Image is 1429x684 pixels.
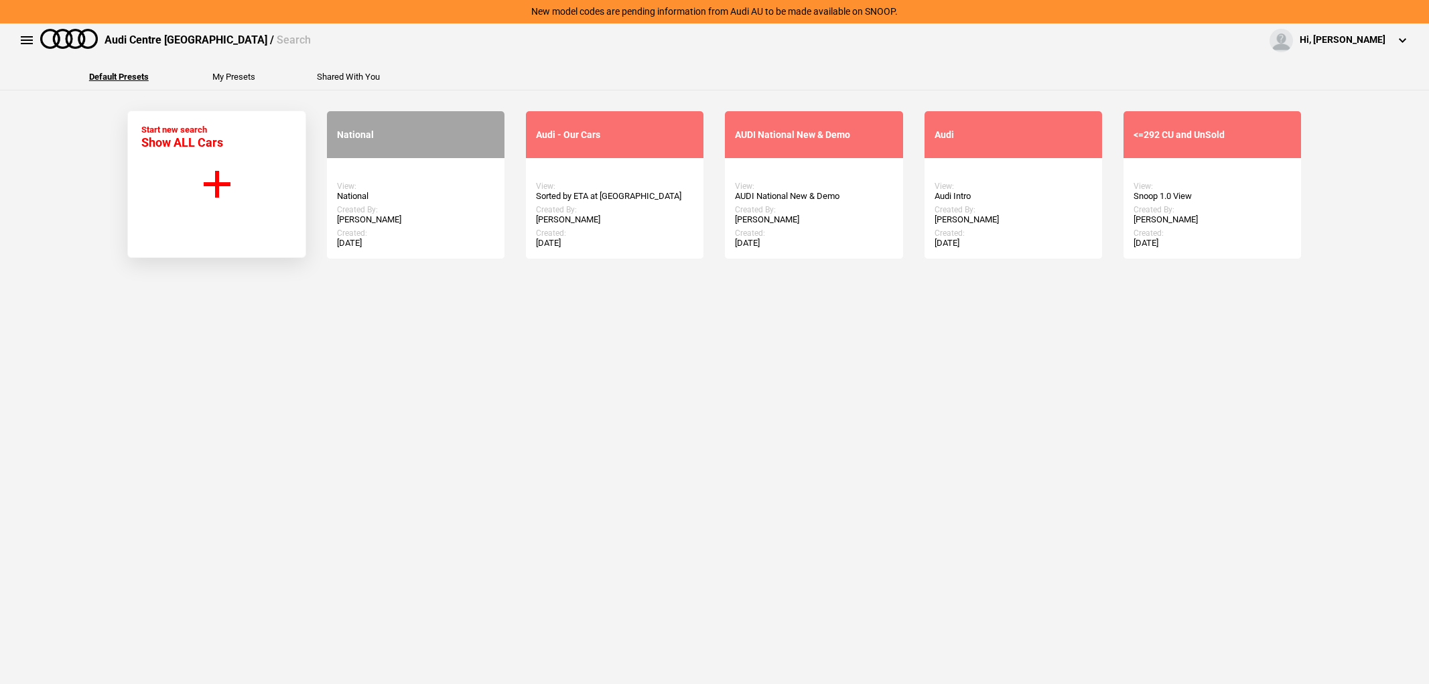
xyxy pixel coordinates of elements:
div: [DATE] [735,238,892,249]
span: Show ALL Cars [141,135,223,149]
div: Created: [935,228,1092,238]
img: audi.png [40,29,98,49]
div: [PERSON_NAME] [735,214,892,225]
div: [PERSON_NAME] [935,214,1092,225]
button: Default Presets [89,72,149,81]
div: View: [1134,182,1291,191]
div: Hi, [PERSON_NAME] [1300,33,1385,47]
div: [DATE] [337,238,494,249]
div: Audi Centre [GEOGRAPHIC_DATA] / [105,33,311,48]
div: Created By: [337,205,494,214]
div: Audi [935,129,1092,141]
div: [PERSON_NAME] [1134,214,1291,225]
div: Audi - Our Cars [536,129,693,141]
div: [PERSON_NAME] [337,214,494,225]
button: My Presets [212,72,255,81]
div: Audi Intro [935,191,1092,202]
div: [DATE] [935,238,1092,249]
div: National [337,129,494,141]
div: AUDI National New & Demo [735,129,892,141]
div: View: [935,182,1092,191]
button: Shared With You [317,72,380,81]
div: Created By: [1134,205,1291,214]
div: Created: [536,228,693,238]
div: [PERSON_NAME] [536,214,693,225]
div: <=292 CU and UnSold [1134,129,1291,141]
div: Created By: [935,205,1092,214]
div: Created By: [735,205,892,214]
div: Snoop 1.0 View [1134,191,1291,202]
div: Created By: [536,205,693,214]
div: Created: [337,228,494,238]
span: Search [277,33,311,46]
div: [DATE] [1134,238,1291,249]
div: Start new search [141,125,223,149]
div: View: [735,182,892,191]
div: AUDI National New & Demo [735,191,892,202]
div: View: [536,182,693,191]
div: Created: [1134,228,1291,238]
button: Start new search Show ALL Cars [127,111,306,258]
div: [DATE] [536,238,693,249]
div: Created: [735,228,892,238]
div: Sorted by ETA at [GEOGRAPHIC_DATA] [536,191,693,202]
div: View: [337,182,494,191]
div: National [337,191,494,202]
